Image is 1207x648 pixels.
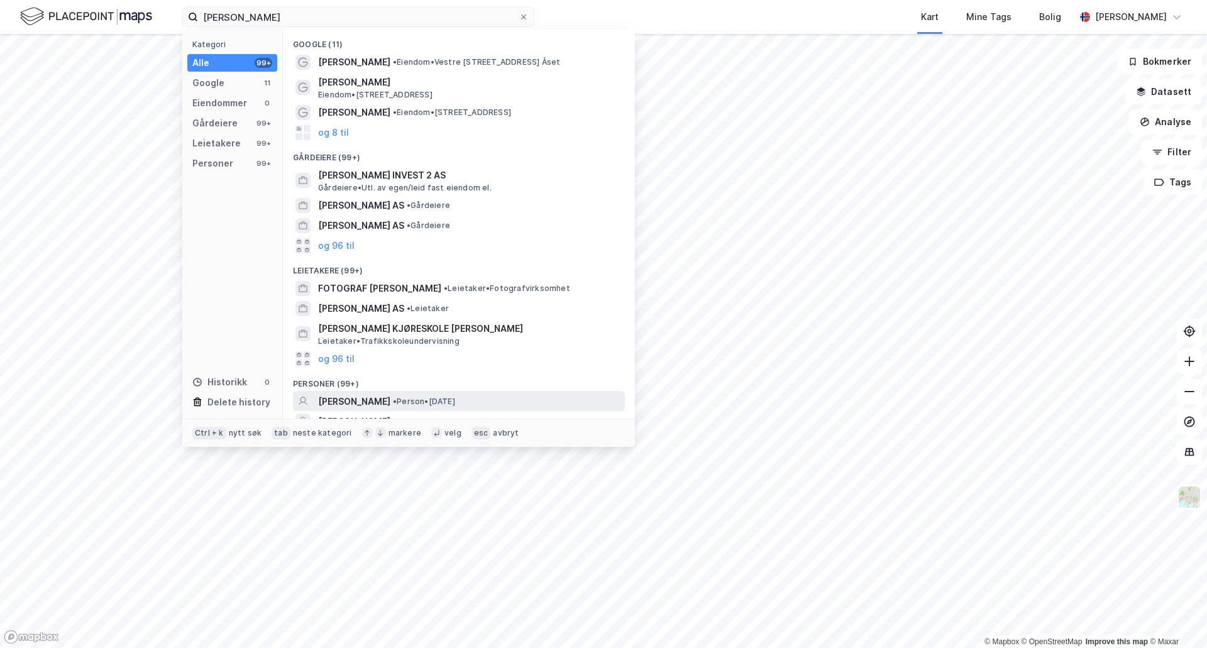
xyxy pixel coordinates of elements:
[192,375,247,390] div: Historikk
[318,183,492,193] span: Gårdeiere • Utl. av egen/leid fast eiendom el.
[192,75,224,91] div: Google
[318,351,355,366] button: og 96 til
[255,118,272,128] div: 99+
[262,78,272,88] div: 11
[389,428,421,438] div: markere
[318,90,433,100] span: Eiendom • [STREET_ADDRESS]
[192,55,209,70] div: Alle
[407,221,411,230] span: •
[393,107,511,118] span: Eiendom • [STREET_ADDRESS]
[393,57,560,67] span: Eiendom • Vestre [STREET_ADDRESS] Åset
[318,321,620,336] span: [PERSON_NAME] KJØRESKOLE [PERSON_NAME]
[318,218,404,233] span: [PERSON_NAME] AS
[444,283,570,294] span: Leietaker • Fotografvirksomhet
[318,198,404,213] span: [PERSON_NAME] AS
[198,8,519,26] input: Søk på adresse, matrikkel, gårdeiere, leietakere eller personer
[1142,140,1202,165] button: Filter
[471,427,491,439] div: esc
[1144,170,1202,195] button: Tags
[255,138,272,148] div: 99+
[1086,637,1148,646] a: Improve this map
[1039,9,1061,25] div: Bolig
[283,369,635,392] div: Personer (99+)
[393,107,397,117] span: •
[444,283,448,293] span: •
[1117,49,1202,74] button: Bokmerker
[192,136,241,151] div: Leietakere
[318,168,620,183] span: [PERSON_NAME] INVEST 2 AS
[1144,588,1207,648] iframe: Chat Widget
[318,336,460,346] span: Leietaker • Trafikkskoleundervisning
[318,55,390,70] span: [PERSON_NAME]
[407,200,450,211] span: Gårdeiere
[272,427,290,439] div: tab
[921,9,939,25] div: Kart
[255,158,272,168] div: 99+
[255,58,272,68] div: 99+
[192,116,238,131] div: Gårdeiere
[407,200,411,210] span: •
[207,395,270,410] div: Delete history
[293,428,352,438] div: neste kategori
[493,428,519,438] div: avbryt
[318,281,441,296] span: FOTOGRAF [PERSON_NAME]
[393,417,455,427] span: Person • [DATE]
[407,304,411,313] span: •
[318,301,404,316] span: [PERSON_NAME] AS
[1125,79,1202,104] button: Datasett
[318,414,390,429] span: [PERSON_NAME]
[1129,109,1202,135] button: Analyse
[262,377,272,387] div: 0
[318,238,355,253] button: og 96 til
[1177,485,1201,509] img: Z
[20,6,152,28] img: logo.f888ab2527a4732fd821a326f86c7f29.svg
[318,105,390,120] span: [PERSON_NAME]
[192,427,226,439] div: Ctrl + k
[393,57,397,67] span: •
[283,30,635,52] div: Google (11)
[407,304,449,314] span: Leietaker
[1095,9,1167,25] div: [PERSON_NAME]
[229,428,262,438] div: nytt søk
[4,630,59,644] a: Mapbox homepage
[984,637,1019,646] a: Mapbox
[318,394,390,409] span: [PERSON_NAME]
[283,256,635,278] div: Leietakere (99+)
[1144,588,1207,648] div: Kontrollprogram for chat
[966,9,1011,25] div: Mine Tags
[393,397,455,407] span: Person • [DATE]
[1022,637,1083,646] a: OpenStreetMap
[262,98,272,108] div: 0
[407,221,450,231] span: Gårdeiere
[444,428,461,438] div: velg
[192,156,233,171] div: Personer
[192,40,277,49] div: Kategori
[283,143,635,165] div: Gårdeiere (99+)
[318,75,620,90] span: [PERSON_NAME]
[393,417,397,426] span: •
[393,397,397,406] span: •
[192,96,247,111] div: Eiendommer
[318,125,349,140] button: og 8 til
